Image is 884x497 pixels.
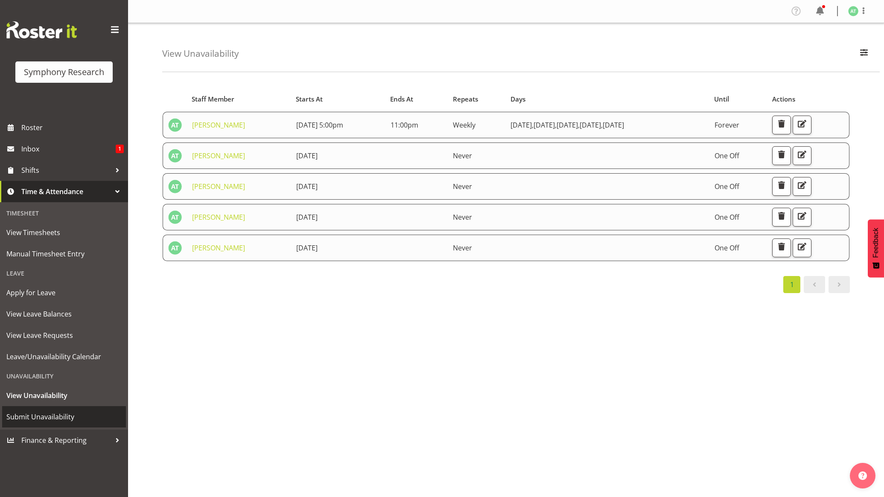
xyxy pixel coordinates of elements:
[453,182,472,191] span: Never
[2,264,126,282] div: Leave
[580,120,603,130] span: [DATE]
[21,434,111,447] span: Finance & Reporting
[2,385,126,406] a: View Unavailability
[855,44,873,63] button: Filter Employees
[532,120,534,130] span: ,
[868,219,884,277] button: Feedback - Show survey
[21,142,116,155] span: Inbox
[772,238,791,257] button: Delete Unavailability
[6,247,122,260] span: Manual Timesheet Entry
[453,120,476,130] span: Weekly
[21,164,111,177] span: Shifts
[21,121,124,134] span: Roster
[296,243,318,253] span: [DATE]
[6,410,122,423] span: Submit Unavailability
[2,406,126,427] a: Submit Unavailability
[793,177,811,196] button: Edit Unavailability
[296,120,343,130] span: [DATE] 5:00pm
[192,94,234,104] span: Staff Member
[2,222,126,243] a: View Timesheets
[453,243,472,253] span: Never
[6,308,122,320] span: View Leave Balances
[555,120,557,130] span: ,
[192,151,245,160] a: [PERSON_NAME]
[2,204,126,222] div: Timesheet
[872,228,880,258] span: Feedback
[793,238,811,257] button: Edit Unavailability
[772,208,791,227] button: Delete Unavailability
[453,151,472,160] span: Never
[715,151,739,160] span: One Off
[848,6,858,16] img: angela-tunnicliffe1838.jpg
[6,21,77,38] img: Rosterit website logo
[6,389,122,402] span: View Unavailability
[858,471,867,480] img: help-xxl-2.png
[601,120,603,130] span: ,
[168,210,182,224] img: angela-tunnicliffe1838.jpg
[296,182,318,191] span: [DATE]
[168,180,182,193] img: angela-tunnicliffe1838.jpg
[793,208,811,227] button: Edit Unavailability
[391,120,418,130] span: 11:00pm
[511,94,525,104] span: Days
[21,185,111,198] span: Time & Attendance
[168,241,182,255] img: angela-tunnicliffe1838.jpg
[715,212,739,222] span: One Off
[6,329,122,342] span: View Leave Requests
[192,120,245,130] a: [PERSON_NAME]
[534,120,557,130] span: [DATE]
[24,66,104,78] div: Symphony Research
[715,120,739,130] span: Forever
[453,94,478,104] span: Repeats
[116,145,124,153] span: 1
[6,350,122,363] span: Leave/Unavailability Calendar
[772,116,791,134] button: Delete Unavailability
[793,146,811,165] button: Edit Unavailability
[192,182,245,191] a: [PERSON_NAME]
[453,212,472,222] span: Never
[2,346,126,367] a: Leave/Unavailability Calendar
[772,177,791,196] button: Delete Unavailability
[2,367,126,385] div: Unavailability
[2,303,126,325] a: View Leave Balances
[772,146,791,165] button: Delete Unavailability
[715,182,739,191] span: One Off
[2,243,126,264] a: Manual Timesheet Entry
[793,116,811,134] button: Edit Unavailability
[578,120,580,130] span: ,
[168,149,182,163] img: angela-tunnicliffe1838.jpg
[168,118,182,132] img: angela-tunnicliffe1838.jpg
[192,212,245,222] a: [PERSON_NAME]
[2,325,126,346] a: View Leave Requests
[296,151,318,160] span: [DATE]
[296,94,323,104] span: Starts At
[390,94,413,104] span: Ends At
[6,226,122,239] span: View Timesheets
[557,120,580,130] span: [DATE]
[511,120,534,130] span: [DATE]
[192,243,245,253] a: [PERSON_NAME]
[296,212,318,222] span: [DATE]
[2,282,126,303] a: Apply for Leave
[162,49,239,58] h4: View Unavailability
[714,94,729,104] span: Until
[6,286,122,299] span: Apply for Leave
[715,243,739,253] span: One Off
[603,120,624,130] span: [DATE]
[772,94,795,104] span: Actions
